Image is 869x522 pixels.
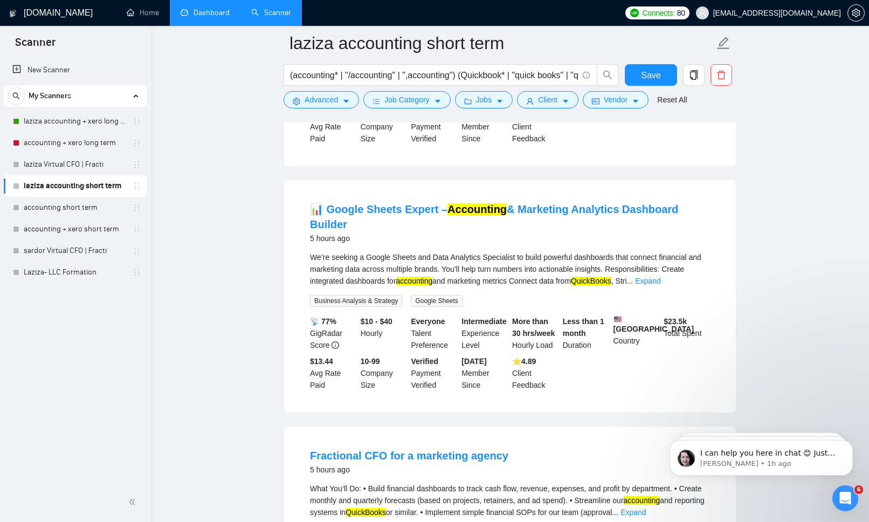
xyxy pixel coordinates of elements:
[711,64,732,86] button: delete
[461,317,506,326] b: Intermediate
[512,357,536,366] b: ⭐️ 4.89
[22,173,194,184] div: Recent message
[308,315,358,351] div: GigRadar Score
[332,341,339,349] span: info-circle
[411,357,439,366] b: Verified
[363,91,450,108] button: barsJob Categorycaret-down
[517,91,578,108] button: userClientcaret-down
[683,64,705,86] button: copy
[614,315,622,323] img: 🇺🇸
[358,109,409,145] div: Company Size
[597,70,618,80] span: search
[561,315,611,351] div: Duration
[133,268,141,277] span: holder
[136,17,157,39] div: Profile image for Sofiia
[832,485,858,511] iframe: Intercom live chat
[24,132,126,154] a: accounting + xero long term
[664,317,687,326] b: $ 23.5k
[409,355,460,391] div: Payment Verified
[289,30,714,57] input: Scanner name...
[310,450,508,462] a: Fractional CFO for a marketing agency
[22,77,194,132] p: Hi [PERSON_NAME][EMAIL_ADDRESS][DOMAIN_NAME] 👋
[308,109,358,145] div: Avg Rate Paid
[620,508,646,517] a: Expand
[310,251,710,287] div: We’re seeking a Google Sheets and Data Analytics Specialist to build powerful dashboards that con...
[24,197,126,218] a: accounting short term
[611,315,662,351] div: Country
[571,277,611,285] mark: QuickBooks
[361,317,392,326] b: $10 - $40
[24,154,126,175] a: laziza Virtual CFO | Fracti
[526,97,534,105] span: user
[461,357,486,366] b: [DATE]
[373,97,380,105] span: bars
[22,20,39,38] img: logo
[24,240,126,262] a: sardor Virtual CFO | Fracti
[22,246,180,257] div: We typically reply in under a minute
[711,70,732,80] span: delete
[305,94,338,106] span: Advanced
[510,355,561,391] div: Client Feedback
[48,189,431,198] span: I can help you here in chat 😊 Just describe the issue and feel free to add some screens 🙏
[627,277,633,285] span: ...
[464,97,472,105] span: folder
[699,9,706,17] span: user
[358,355,409,391] div: Company Size
[854,485,863,494] span: 6
[624,496,660,505] mark: accounting
[677,7,685,19] span: 80
[434,97,442,105] span: caret-down
[22,235,180,246] div: Send us a message
[310,357,333,366] b: $13.44
[24,218,126,240] a: accounting + xero short term
[657,94,687,106] a: Reset All
[716,36,730,50] span: edit
[847,9,865,17] a: setting
[848,9,864,17] span: setting
[181,8,230,17] a: dashboardDashboard
[24,175,126,197] a: laziza accounting short term
[24,111,126,132] a: laziza accounting + xero long term
[133,139,141,147] span: holder
[512,317,555,338] b: More than 30 hrs/week
[11,180,204,219] div: Profile image for IrynaI can help you here in chat 😊 Just describe the issue and feel free to add...
[308,355,358,391] div: Avg Rate Paid
[459,355,510,391] div: Member Since
[48,200,111,211] div: [PERSON_NAME]
[8,87,25,105] button: search
[346,508,386,517] mark: QuickBooks
[310,483,710,518] div: What You’ll Do: • Build financial dashboards to track cash flow, revenue, expenses, and profit by...
[661,315,712,351] div: Total Spent
[29,85,71,107] span: My Scanners
[310,203,678,230] a: 📊 Google Sheets Expert –Accounting& Marketing Analytics Dashboard Builder
[115,17,137,39] img: Profile image for Oleksandr
[284,91,359,108] button: settingAdvancedcaret-down
[583,91,649,108] button: idcardVendorcaret-down
[24,262,126,283] a: Laziza- LLC Formation
[396,277,433,285] mark: accounting
[411,295,462,307] span: Google Sheets
[562,97,569,105] span: caret-down
[22,307,181,329] div: ✅ How To: Connect your agency to [DOMAIN_NAME]
[411,317,445,326] b: Everyone
[613,315,694,333] b: [GEOGRAPHIC_DATA]
[133,225,141,233] span: holder
[361,357,380,366] b: 10-99
[4,85,147,283] li: My Scanners
[24,363,48,371] span: Home
[635,277,660,285] a: Expand
[89,363,127,371] span: Messages
[510,315,561,351] div: Hourly Load
[133,117,141,126] span: holder
[642,7,674,19] span: Connects:
[4,59,147,81] li: New Scanner
[625,64,677,86] button: Save
[653,417,869,493] iframe: Intercom notifications message
[16,303,200,334] div: ✅ How To: Connect your agency to [DOMAIN_NAME]
[604,94,627,106] span: Vendor
[459,315,510,351] div: Experience Level
[342,97,350,105] span: caret-down
[496,97,504,105] span: caret-down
